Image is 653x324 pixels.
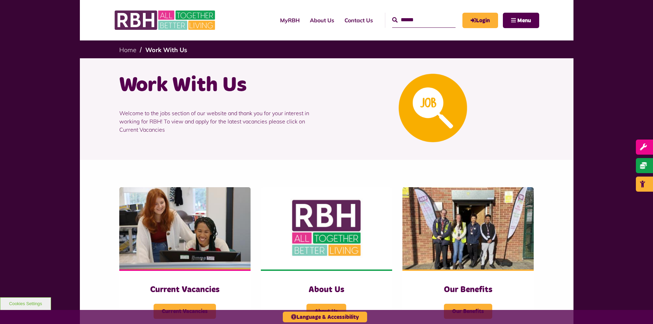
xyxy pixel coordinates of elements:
[114,7,217,34] img: RBH
[275,285,378,295] h3: About Us
[622,293,653,324] iframe: Netcall Web Assistant for live chat
[416,285,520,295] h3: Our Benefits
[402,187,534,269] img: Dropinfreehold2
[119,187,251,269] img: IMG 1470
[119,46,136,54] a: Home
[119,72,322,99] h1: Work With Us
[133,285,237,295] h3: Current Vacancies
[339,11,378,29] a: Contact Us
[462,13,498,28] a: MyRBH
[517,18,531,23] span: Menu
[275,11,305,29] a: MyRBH
[145,46,187,54] a: Work With Us
[119,99,322,144] p: Welcome to the jobs section of our website and thank you for your interest in working for RBH! To...
[261,187,392,269] img: RBH Logo Social Media 480X360 (1)
[503,13,539,28] button: Navigation
[444,304,492,319] span: Our Benefits
[283,312,367,322] button: Language & Accessibility
[305,11,339,29] a: About Us
[306,304,346,319] span: About Us
[154,304,216,319] span: Current Vacancies
[399,74,467,142] img: Looking For A Job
